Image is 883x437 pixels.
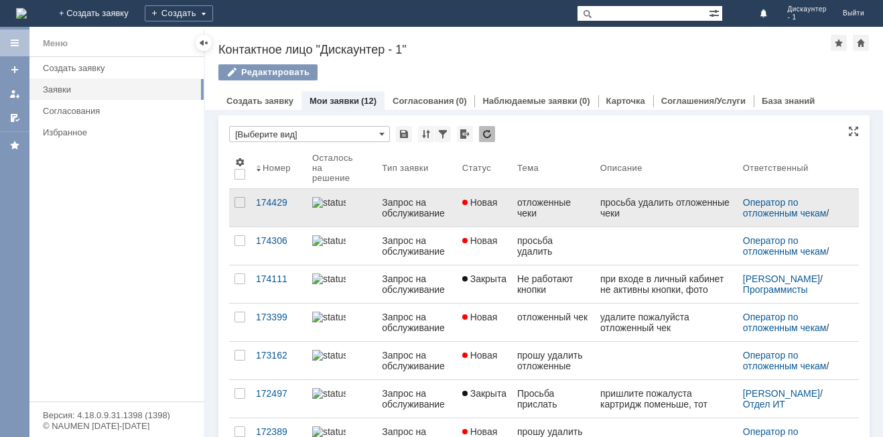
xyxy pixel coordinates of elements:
[418,126,434,142] div: Сортировка...
[307,227,377,265] a: statusbar-100 (1).png
[43,106,196,116] div: Согласования
[517,163,539,173] div: Тема
[743,273,820,284] a: [PERSON_NAME]
[38,79,201,100] a: Заявки
[743,273,843,295] div: /
[307,304,377,341] a: statusbar-60 (1).png
[762,96,815,106] a: База знаний
[512,265,595,303] a: Не работают кнопки
[743,399,785,410] a: Отдел ИТ
[738,147,848,189] th: Ответственный
[743,388,843,410] div: /
[256,388,301,399] div: 172497
[4,59,25,80] a: Создать заявку
[479,126,495,142] div: Обновлять список
[307,380,377,418] a: statusbar-100 (1).png
[462,350,498,361] span: Новая
[517,350,590,371] div: прошу удалить отложенные чеки
[743,284,808,295] a: Программисты
[512,380,595,418] a: Просьба прислать картридж для принтера
[517,388,590,410] div: Просьба прислать картридж для принтера
[251,265,307,303] a: 174111
[743,388,820,399] a: [PERSON_NAME]
[517,197,590,218] div: отложенные чеки
[377,265,456,303] a: Запрос на обслуживание
[382,235,451,257] div: Запрос на обслуживание
[462,163,491,173] div: Статус
[512,189,595,227] a: отложенные чеки
[462,312,498,322] span: Новая
[251,189,307,227] a: 174429
[457,304,512,341] a: Новая
[377,304,456,341] a: Запрос на обслуживание
[580,96,590,106] div: (0)
[263,163,291,173] div: Номер
[312,273,346,284] img: statusbar-100 (1).png
[743,235,827,257] a: Оператор по отложенным чекам
[435,126,451,142] div: Фильтрация...
[743,197,827,218] a: Оператор по отложенным чекам
[457,147,512,189] th: Статус
[307,265,377,303] a: statusbar-100 (1).png
[16,8,27,19] img: logo
[307,147,377,189] th: Осталось на решение
[743,312,827,333] a: Оператор по отложенным чекам
[310,96,359,106] a: Мои заявки
[234,157,245,168] span: Настройки
[512,304,595,341] a: отложенный чек
[251,304,307,341] a: 173399
[743,163,809,173] div: Ответственный
[743,312,843,333] div: /
[256,350,301,361] div: 173162
[256,273,301,284] div: 174111
[462,426,498,437] span: Новая
[38,58,201,78] a: Создать заявку
[377,342,456,379] a: Запрос на обслуживание
[251,227,307,265] a: 174306
[312,426,346,437] img: statusbar-25 (1).png
[312,197,346,208] img: statusbar-100 (1).png
[743,197,843,218] div: /
[377,147,456,189] th: Тип заявки
[457,126,473,142] div: Экспорт списка
[382,163,428,173] div: Тип заявки
[196,35,212,51] div: Скрыть меню
[457,380,512,418] a: Закрыта
[600,163,642,173] div: Описание
[517,312,590,322] div: отложенный чек
[787,13,827,21] span: - 1
[377,380,456,418] a: Запрос на обслуживание
[512,342,595,379] a: прошу удалить отложенные чеки
[256,197,301,208] div: 174429
[512,147,595,189] th: Тема
[43,84,196,95] div: Заявки
[4,83,25,105] a: Мои заявки
[4,107,25,129] a: Мои согласования
[256,426,301,437] div: 172389
[743,235,843,257] div: /
[787,5,827,13] span: Дискаунтер
[457,227,512,265] a: Новая
[307,189,377,227] a: statusbar-100 (1).png
[462,235,498,246] span: Новая
[606,96,645,106] a: Карточка
[43,36,68,52] div: Меню
[251,342,307,379] a: 173162
[43,411,190,420] div: Версия: 4.18.0.9.31.1398 (1398)
[382,273,451,295] div: Запрос на обслуживание
[226,96,293,106] a: Создать заявку
[145,5,213,21] div: Создать
[382,388,451,410] div: Запрос на обслуживание
[393,96,454,106] a: Согласования
[457,189,512,227] a: Новая
[462,388,506,399] span: Закрыта
[251,147,307,189] th: Номер
[512,227,595,265] a: просьба удалить отложенные чеки
[312,153,360,183] div: Осталось на решение
[377,227,456,265] a: Запрос на обслуживание
[38,101,201,121] a: Согласования
[307,342,377,379] a: statusbar-60 (1).png
[517,235,590,257] div: просьба удалить отложенные чеки
[382,350,451,371] div: Запрос на обслуживание
[312,235,346,246] img: statusbar-100 (1).png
